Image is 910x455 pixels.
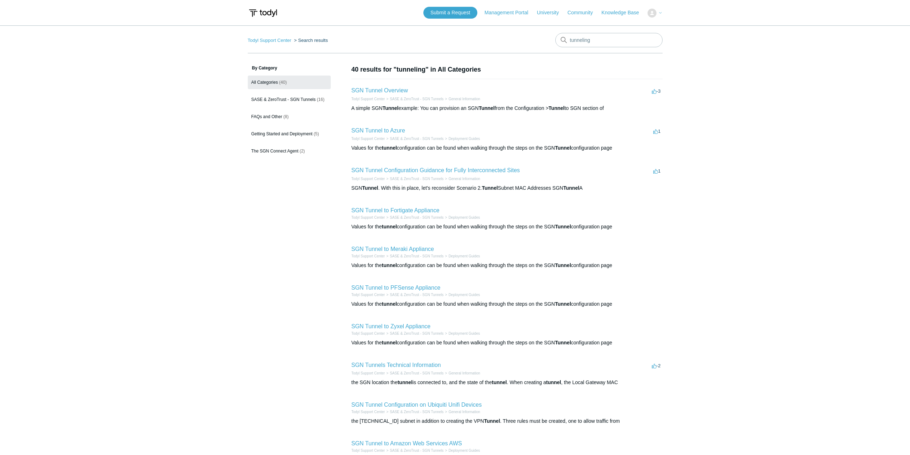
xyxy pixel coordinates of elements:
[317,97,324,102] span: (16)
[351,97,385,101] a: Todyl Support Center
[351,87,408,93] a: SGN Tunnel Overview
[444,215,480,220] li: Deployment Guides
[314,131,319,136] span: (5)
[444,292,480,297] li: Deployment Guides
[248,93,331,106] a: SASE & ZeroTrust - SGN Tunnels (16)
[390,331,443,335] a: SASE & ZeroTrust - SGN Tunnels
[385,371,443,376] li: SASE & ZeroTrust - SGN Tunnels
[390,293,443,297] a: SASE & ZeroTrust - SGN Tunnels
[390,177,443,181] a: SASE & ZeroTrust - SGN Tunnels
[351,331,385,336] li: Todyl Support Center
[351,136,385,141] li: Todyl Support Center
[284,114,289,119] span: (8)
[351,402,482,408] a: SGN Tunnel Configuration on Ubiquiti Unifi Devices
[351,293,385,297] a: Todyl Support Center
[492,379,507,385] em: tunnel
[248,76,331,89] a: All Categories (40)
[248,110,331,124] a: FAQs and Other (8)
[484,9,535,16] a: Management Portal
[248,38,293,43] li: Todyl Support Center
[351,440,462,446] a: SGN Tunnel to Amazon Web Services AWS
[351,262,663,269] div: Values for the configuration can be found when walking through the steps on the SGN configuration...
[448,410,480,414] a: General Information
[555,340,571,345] em: Tunnel
[351,410,385,414] a: Todyl Support Center
[351,216,385,219] a: Todyl Support Center
[567,9,600,16] a: Community
[444,96,480,102] li: General Information
[362,185,378,191] em: Tunnel
[351,144,663,152] div: Values for the configuration can be found when walking through the steps on the SGN configuration...
[555,262,571,268] em: Tunnel
[448,137,480,141] a: Deployment Guides
[385,176,443,181] li: SASE & ZeroTrust - SGN Tunnels
[351,96,385,102] li: Todyl Support Center
[546,379,561,385] em: tunnel
[351,176,385,181] li: Todyl Support Center
[351,362,441,368] a: SGN Tunnels Technical Information
[351,127,405,134] a: SGN Tunnel to Azure
[479,105,495,111] em: Tunnel
[351,246,434,252] a: SGN Tunnel to Meraki Appliance
[351,331,385,335] a: Todyl Support Center
[390,410,443,414] a: SASE & ZeroTrust - SGN Tunnels
[390,216,443,219] a: SASE & ZeroTrust - SGN Tunnels
[555,33,663,47] input: Search
[383,105,399,111] em: Tunnel
[351,449,385,452] a: Todyl Support Center
[300,149,305,154] span: (2)
[351,409,385,415] li: Todyl Support Center
[351,300,663,308] div: Values for the configuration can be found when walking through the steps on the SGN configuration...
[351,253,385,259] li: Todyl Support Center
[444,176,480,181] li: General Information
[390,137,443,141] a: SASE & ZeroTrust - SGN Tunnels
[448,293,480,297] a: Deployment Guides
[390,254,443,258] a: SASE & ZeroTrust - SGN Tunnels
[248,65,331,71] h3: By Category
[444,136,480,141] li: Deployment Guides
[351,379,663,386] div: the SGN location the is connected to, and the state of the . When creating a , the Local Gateway MAC
[385,96,443,102] li: SASE & ZeroTrust - SGN Tunnels
[382,224,397,229] em: tunnel
[563,185,579,191] em: Tunnel
[390,449,443,452] a: SASE & ZeroTrust - SGN Tunnels
[444,448,480,453] li: Deployment Guides
[251,97,316,102] span: SASE & ZeroTrust - SGN Tunnels
[601,9,646,16] a: Knowledge Base
[555,301,571,307] em: Tunnel
[382,145,397,151] em: tunnel
[385,331,443,336] li: SASE & ZeroTrust - SGN Tunnels
[351,339,663,347] div: Values for the configuration can be found when walking through the steps on the SGN configuration...
[398,379,413,385] em: tunnel
[549,105,565,111] em: Tunnel
[351,167,520,173] a: SGN Tunnel Configuration Guidance for Fully Interconnected Sites
[390,371,443,375] a: SASE & ZeroTrust - SGN Tunnels
[251,149,299,154] span: The SGN Connect Agent
[351,371,385,376] li: Todyl Support Center
[653,129,660,134] span: 1
[279,80,287,85] span: (40)
[652,88,661,94] span: -3
[292,38,328,43] li: Search results
[248,6,278,20] img: Todyl Support Center Help Center home page
[537,9,566,16] a: University
[351,285,441,291] a: SGN Tunnel to PFSense Appliance
[448,449,480,452] a: Deployment Guides
[351,223,663,231] div: Values for the configuration can be found when walking through the steps on the SGN configuration...
[385,292,443,297] li: SASE & ZeroTrust - SGN Tunnels
[482,185,498,191] em: Tunnel
[351,254,385,258] a: Todyl Support Center
[382,340,397,345] em: tunnel
[444,371,480,376] li: General Information
[653,168,660,174] span: 1
[484,418,500,424] em: Tunnel
[382,262,397,268] em: tunnel
[444,253,480,259] li: Deployment Guides
[351,448,385,453] li: Todyl Support Center
[351,105,663,112] div: A simple SGN example: You can provision an SGN from the Configuration > to SGN section of
[351,65,663,74] h1: 40 results for "tunneling" in All Categories
[385,253,443,259] li: SASE & ZeroTrust - SGN Tunnels
[448,97,480,101] a: General Information
[385,215,443,220] li: SASE & ZeroTrust - SGN Tunnels
[251,80,278,85] span: All Categories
